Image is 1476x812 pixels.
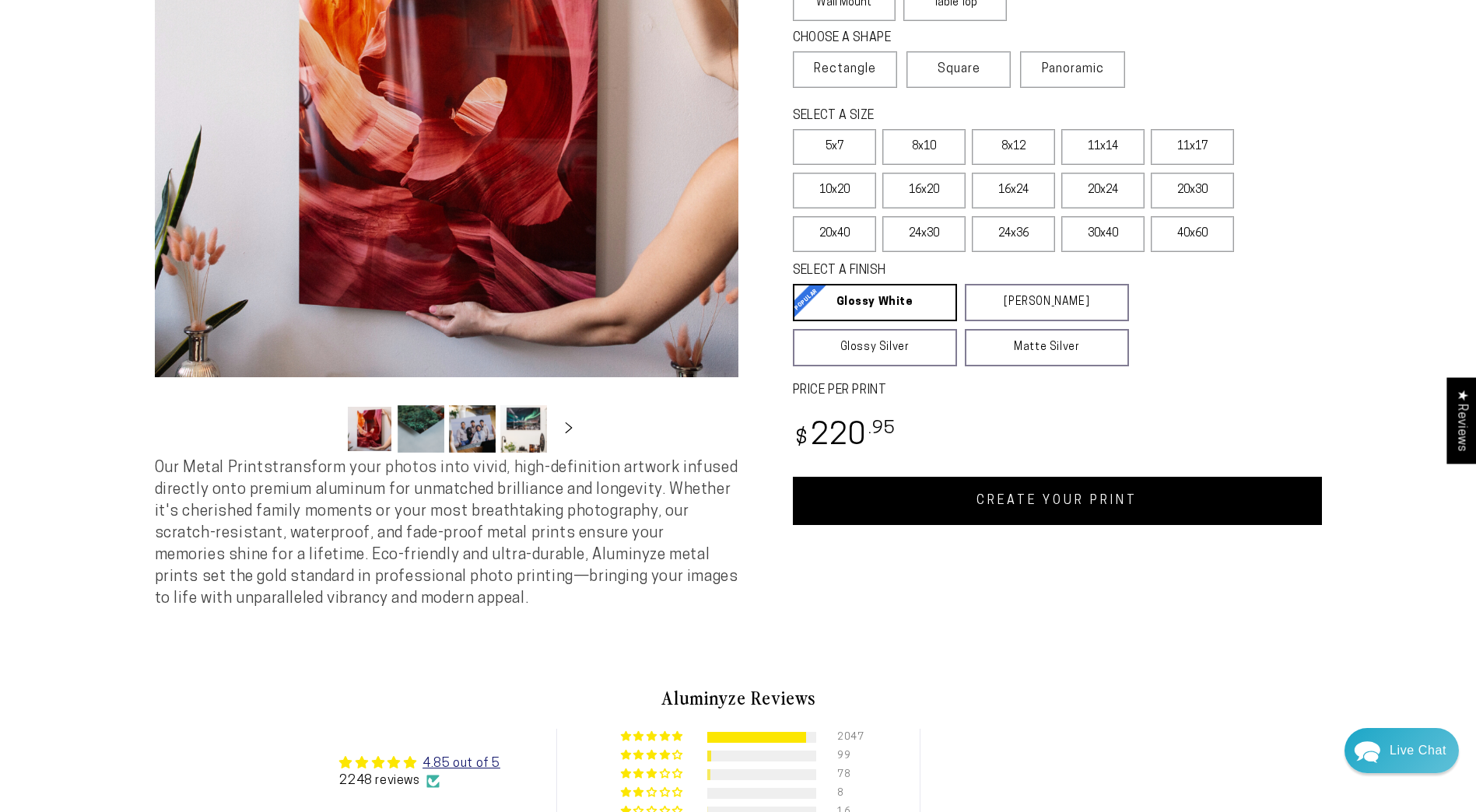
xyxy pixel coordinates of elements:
[972,216,1055,252] label: 24x36
[422,758,500,770] a: 4.85 out of 5
[793,216,876,252] label: 20x40
[965,284,1129,321] a: [PERSON_NAME]
[1042,63,1104,75] span: Panoramic
[965,329,1129,366] a: Matte Silver
[1390,728,1446,773] div: Contact Us Directly
[837,732,856,743] div: 2047
[621,768,685,780] div: 3% (78) reviews with 3 star rating
[793,477,1322,525] a: CREATE YOUR PRINT
[1061,173,1145,208] label: 20x24
[837,788,856,799] div: 8
[1151,173,1234,208] label: 20x30
[552,411,586,446] button: Slide right
[938,60,980,79] span: Square
[814,60,876,79] span: Rectangle
[500,405,547,453] button: Load image 4 in gallery view
[793,30,995,47] legend: CHOOSE A SHAPE
[868,420,896,438] sup: .95
[339,772,500,789] div: 2248 reviews
[155,460,738,607] span: Our Metal Prints transform your photos into vivid, high-definition artwork infused directly onto ...
[621,750,685,761] div: 4% (99) reviews with 4 star rating
[398,405,444,453] button: Load image 2 in gallery view
[621,787,685,799] div: 0% (8) reviews with 2 star rating
[1446,377,1476,464] div: Click to open Judge.me floating reviews tab
[1345,728,1459,773] div: Chat widget toggle
[284,684,1193,711] h2: Aluminyze Reviews
[837,769,856,780] div: 78
[793,129,876,165] label: 5x7
[1061,129,1145,165] label: 11x14
[793,329,957,366] a: Glossy Silver
[793,382,1322,400] label: PRICE PER PRINT
[621,731,685,743] div: 91% (2047) reviews with 5 star rating
[837,751,856,761] div: 99
[793,173,876,208] label: 10x20
[882,173,966,208] label: 16x20
[1061,216,1145,252] label: 30x40
[346,405,393,453] button: Load image 1 in gallery view
[793,107,1104,125] legend: SELECT A SIZE
[1151,216,1234,252] label: 40x60
[882,216,966,252] label: 24x30
[426,775,440,788] img: Verified Checkmark
[793,422,896,452] bdi: 220
[793,262,1092,280] legend: SELECT A FINISH
[795,429,808,450] span: $
[1151,129,1234,165] label: 11x17
[793,284,957,321] a: Glossy White
[449,405,496,453] button: Load image 3 in gallery view
[307,411,342,446] button: Slide left
[972,173,1055,208] label: 16x24
[339,754,500,772] div: Average rating is 4.85 stars
[972,129,1055,165] label: 8x12
[882,129,966,165] label: 8x10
